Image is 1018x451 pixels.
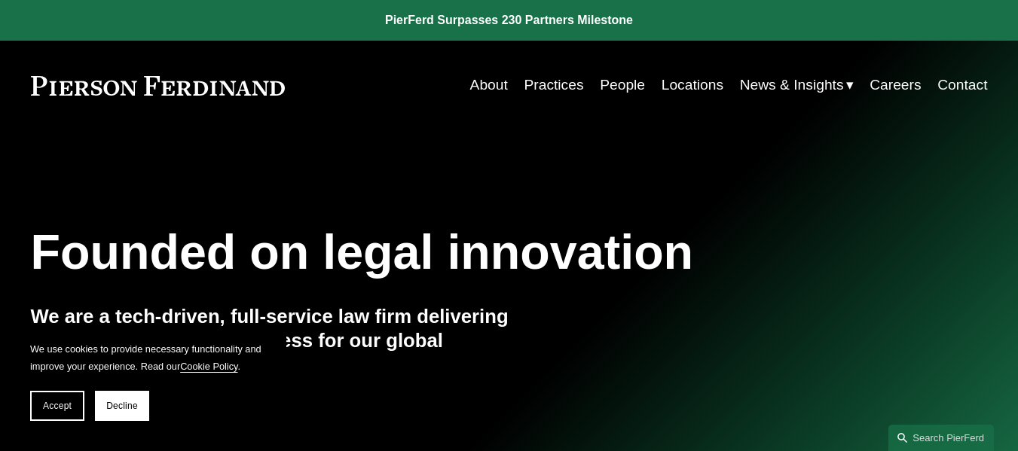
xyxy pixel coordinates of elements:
[740,72,844,99] span: News & Insights
[15,326,286,436] section: Cookie banner
[31,304,509,378] h4: We are a tech-driven, full-service law firm delivering outcomes and shared success for our global...
[106,401,138,411] span: Decline
[43,401,72,411] span: Accept
[31,224,828,280] h1: Founded on legal innovation
[888,425,994,451] a: Search this site
[30,391,84,421] button: Accept
[740,71,854,99] a: folder dropdown
[600,71,645,99] a: People
[524,71,583,99] a: Practices
[180,361,237,372] a: Cookie Policy
[870,71,921,99] a: Careers
[30,341,271,376] p: We use cookies to provide necessary functionality and improve your experience. Read our .
[937,71,987,99] a: Contact
[470,71,508,99] a: About
[95,391,149,421] button: Decline
[662,71,723,99] a: Locations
